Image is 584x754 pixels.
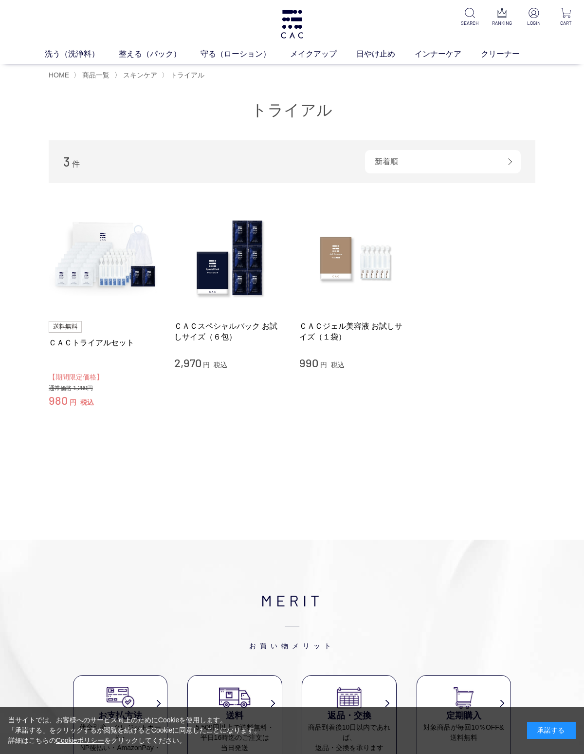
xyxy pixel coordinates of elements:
[356,48,415,60] a: 日やけ止め
[527,722,576,739] div: 承諾する
[114,71,160,80] li: 〉
[524,8,544,27] a: LOGIN
[201,48,290,60] a: 守る（ローション）
[121,71,157,79] a: スキンケア
[299,356,318,370] span: 990
[492,8,512,27] a: RANKING
[320,361,327,369] span: 円
[415,48,481,60] a: インナーケア
[45,48,119,60] a: 洗う（洗浄料）
[49,372,160,383] div: 【期間限定価格】
[63,154,70,169] span: 3
[56,736,105,744] a: Cookieポリシー
[214,361,227,369] span: 税込
[80,398,94,406] span: 税込
[299,203,410,314] img: ＣＡＣジェル美容液 お試しサイズ（１袋）
[459,19,480,27] p: SEARCH
[72,160,80,168] span: 件
[524,19,544,27] p: LOGIN
[365,150,521,173] div: 新着順
[49,71,69,79] a: HOME
[174,356,201,370] span: 2,970
[80,71,109,79] a: 商品一覧
[123,71,157,79] span: スキンケア
[73,612,511,651] span: お買い物メリット
[492,19,512,27] p: RANKING
[481,48,539,60] a: クリーナー
[331,361,345,369] span: 税込
[49,385,160,393] div: 通常価格 1,280円
[556,8,576,27] a: CART
[49,393,68,407] span: 980
[162,71,207,80] li: 〉
[174,321,285,342] a: ＣＡＣスペシャルパック お試しサイズ（６包）
[73,71,112,80] li: 〉
[299,321,410,342] a: ＣＡＣジェル美容液 お試しサイズ（１袋）
[203,361,210,369] span: 円
[290,48,356,60] a: メイクアップ
[170,71,204,79] span: トライアル
[82,71,109,79] span: 商品一覧
[8,715,261,746] div: 当サイトでは、お客様へのサービス向上のためにCookieを使用します。 「承諾する」をクリックするか閲覧を続けるとCookieに同意したことになります。 詳細はこちらの をクリックしてください。
[188,685,281,753] a: 送料 5,500円以上で送料無料・平日16時迄のご注文は当日発送
[279,10,305,38] img: logo
[73,588,511,651] h2: MERIT
[459,8,480,27] a: SEARCH
[174,203,285,314] img: ＣＡＣスペシャルパック お試しサイズ（６包）
[49,321,82,333] img: 送料無料
[168,71,204,79] a: トライアル
[556,19,576,27] p: CART
[70,398,76,406] span: 円
[119,48,201,60] a: 整える（パック）
[49,338,160,348] a: ＣＡＣトライアルセット
[49,203,160,314] img: ＣＡＣトライアルセット
[49,100,535,121] h1: トライアル
[417,685,511,743] a: 定期購入 対象商品が毎回10％OFF&送料無料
